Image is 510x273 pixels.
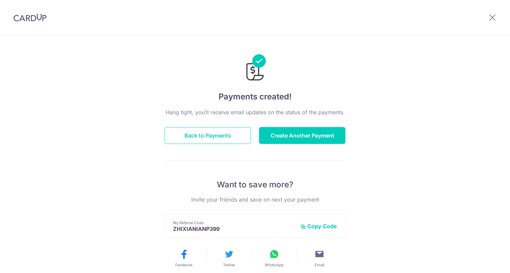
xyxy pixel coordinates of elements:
p: Hang tight, you’ll receive email updates on the status of the payments. [165,108,345,116]
span: Twitter [223,262,235,268]
img: Payments [244,54,266,83]
button: Create Another Payment [259,127,345,144]
button: Copy Code [301,223,337,230]
button: Back to Payments [165,127,251,144]
p: ZHIXIANIANP399 [173,225,295,232]
span: WhatsApp [265,262,284,268]
span: Email [315,262,324,268]
span: Facebook [175,262,193,268]
p: My Referral Code [173,220,295,225]
button: Email [300,249,339,268]
h4: Payments created! [165,91,345,103]
p: Want to save more? [165,179,345,190]
button: Facebook [164,249,204,268]
p: Invite your friends and save on next your payment [165,195,345,204]
button: WhatsApp [254,249,294,268]
img: CardUp [13,13,47,22]
button: Twitter [209,249,249,268]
